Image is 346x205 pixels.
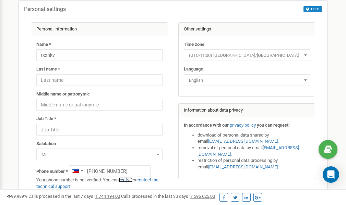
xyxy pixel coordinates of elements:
[36,66,60,73] label: Last name *
[36,74,163,86] input: Last name
[7,194,27,199] span: 99,989%
[190,194,215,199] u: 7 596 625,00
[36,168,68,175] label: Phone number *
[184,41,204,48] label: Time zone
[95,194,120,199] u: 1 744 194,00
[36,149,163,160] span: Mr.
[186,76,308,85] span: English
[186,51,308,60] span: (UTC-11:00) Pacific/Midway
[184,74,310,86] span: English
[36,41,51,48] label: Name *
[121,194,215,199] span: Calls processed in the last 30 days :
[28,194,120,199] span: Calls processed in the last 7 days :
[179,23,315,36] div: Other settings
[24,6,66,12] h5: Personal settings
[208,139,278,144] a: [EMAIL_ADDRESS][DOMAIN_NAME]
[69,166,85,177] div: Telephone country code
[303,6,322,12] button: HELP
[36,177,158,189] a: contact the technical support
[31,23,168,36] div: Personal information
[184,123,229,128] strong: In accordance with our
[198,157,310,170] li: restriction of personal data processing by email .
[36,116,56,122] label: Job Title *
[198,145,299,157] a: [EMAIL_ADDRESS][DOMAIN_NAME]
[36,177,163,190] p: Your phone number is not verified. You can or
[39,150,160,159] span: Mr.
[36,99,163,111] input: Middle name or patronymic
[257,123,290,128] strong: you can request:
[208,164,278,169] a: [EMAIL_ADDRESS][DOMAIN_NAME]
[119,177,133,182] a: verify it
[36,49,163,61] input: Name
[184,49,310,61] span: (UTC-11:00) Pacific/Midway
[36,91,90,98] label: Middle name or patronymic
[179,104,315,117] div: Information about data privacy
[36,124,163,136] input: Job Title
[198,145,310,157] li: removal of personal data by email ,
[198,132,310,145] li: download of personal data shared by email ,
[230,123,256,128] a: privacy policy
[36,141,56,147] label: Salutation
[184,66,203,73] label: Language
[69,165,151,177] input: +1-800-555-55-55
[323,166,339,183] div: Open Intercom Messenger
